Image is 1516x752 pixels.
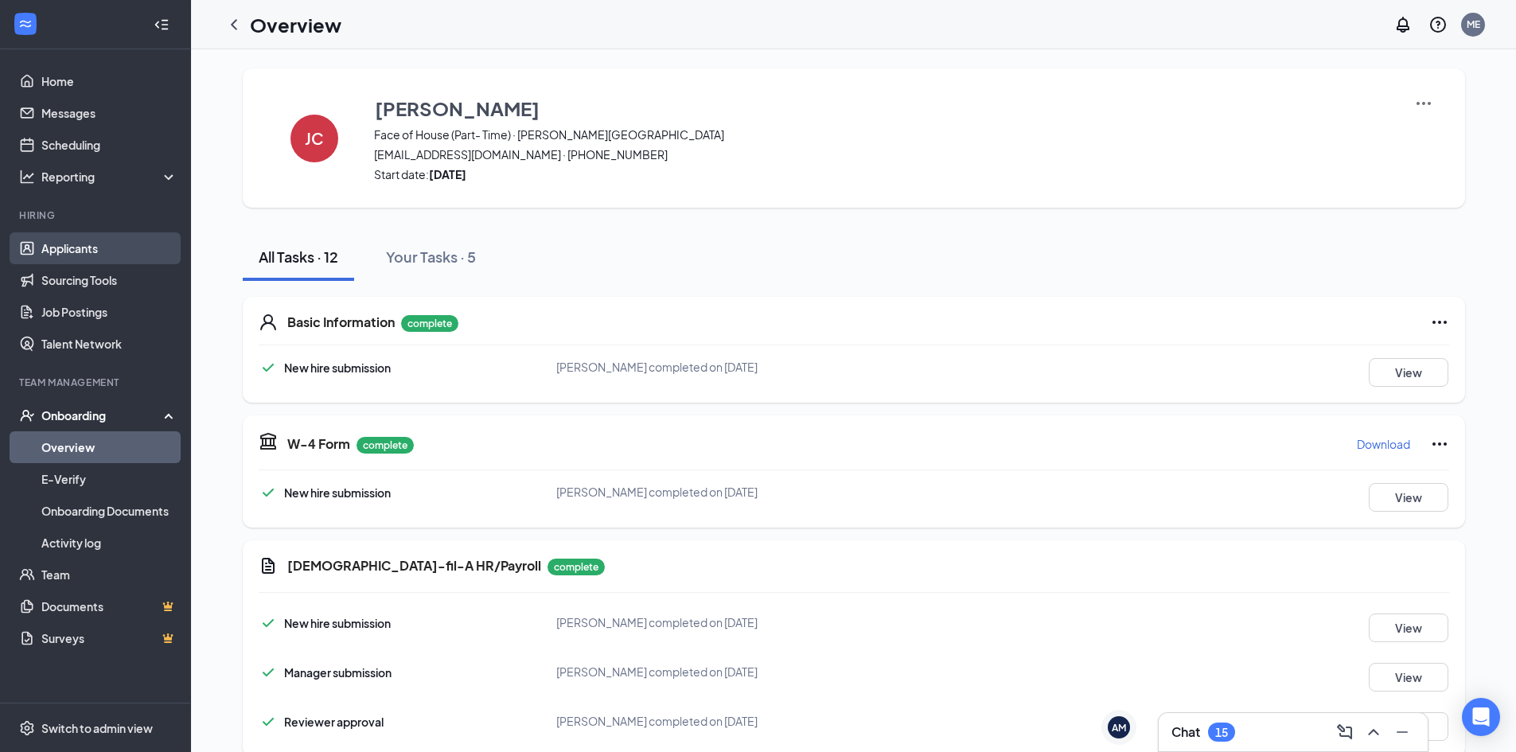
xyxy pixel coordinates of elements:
span: [PERSON_NAME] completed on [DATE] [556,714,758,728]
a: Scheduling [41,129,177,161]
div: Onboarding [41,407,164,423]
div: 15 [1215,726,1228,739]
h5: W-4 Form [287,435,350,453]
p: complete [357,437,414,454]
svg: ChevronUp [1364,723,1383,742]
a: Talent Network [41,328,177,360]
a: Sourcing Tools [41,264,177,296]
span: [PERSON_NAME] completed on [DATE] [556,664,758,679]
svg: WorkstreamLogo [18,16,33,32]
svg: Notifications [1393,15,1413,34]
span: New hire submission [284,360,391,375]
svg: Settings [19,720,35,736]
button: View [1369,614,1448,642]
svg: ChevronLeft [224,15,244,34]
div: AM [1112,721,1126,734]
svg: UserCheck [19,407,35,423]
div: Hiring [19,208,174,222]
a: E-Verify [41,463,177,495]
a: Job Postings [41,296,177,328]
strong: [DATE] [429,167,466,181]
svg: Checkmark [259,358,278,377]
svg: Checkmark [259,712,278,731]
a: Applicants [41,232,177,264]
h4: JC [305,133,324,144]
div: ME [1467,18,1480,31]
svg: Document [259,556,278,575]
svg: User [259,313,278,332]
button: Minimize [1389,719,1415,745]
svg: Ellipses [1430,434,1449,454]
button: View [1369,358,1448,387]
a: Messages [41,97,177,129]
svg: Collapse [154,17,170,33]
span: New hire submission [284,616,391,630]
h3: [PERSON_NAME] [375,95,540,122]
button: View [1369,663,1448,692]
button: ComposeMessage [1332,719,1358,745]
svg: ComposeMessage [1335,723,1354,742]
svg: Ellipses [1430,313,1449,332]
a: Team [41,559,177,590]
div: All Tasks · 12 [259,247,338,267]
svg: TaxGovernmentIcon [259,431,278,450]
h1: Overview [250,11,341,38]
div: Switch to admin view [41,720,153,736]
a: DocumentsCrown [41,590,177,622]
a: Onboarding Documents [41,495,177,527]
span: New hire submission [284,485,391,500]
svg: Checkmark [259,663,278,682]
h3: Chat [1171,723,1200,741]
div: Your Tasks · 5 [386,247,476,267]
a: Activity log [41,527,177,559]
h5: [DEMOGRAPHIC_DATA]-fil-A HR/Payroll [287,557,541,575]
button: ChevronUp [1361,719,1386,745]
span: Face of House (Part- Time) · [PERSON_NAME][GEOGRAPHIC_DATA] [374,127,1394,142]
button: View [1369,483,1448,512]
div: Reporting [41,169,178,185]
svg: Checkmark [259,614,278,633]
svg: Minimize [1393,723,1412,742]
svg: QuestionInfo [1428,15,1448,34]
svg: Checkmark [259,483,278,502]
h5: Basic Information [287,314,395,331]
span: Start date: [374,166,1394,182]
svg: Analysis [19,169,35,185]
a: SurveysCrown [41,622,177,654]
a: Overview [41,431,177,463]
button: Download [1356,431,1411,457]
button: [PERSON_NAME] [374,94,1394,123]
div: Open Intercom Messenger [1462,698,1500,736]
span: Manager submission [284,665,392,680]
span: [PERSON_NAME] completed on [DATE] [556,360,758,374]
span: [PERSON_NAME] completed on [DATE] [556,615,758,629]
button: JC [275,94,354,182]
img: More Actions [1414,94,1433,113]
a: Home [41,65,177,97]
span: Reviewer approval [284,715,384,729]
span: [PERSON_NAME] completed on [DATE] [556,485,758,499]
span: [EMAIL_ADDRESS][DOMAIN_NAME] · [PHONE_NUMBER] [374,146,1394,162]
p: complete [401,315,458,332]
p: complete [548,559,605,575]
p: Download [1357,436,1410,452]
div: Team Management [19,376,174,389]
